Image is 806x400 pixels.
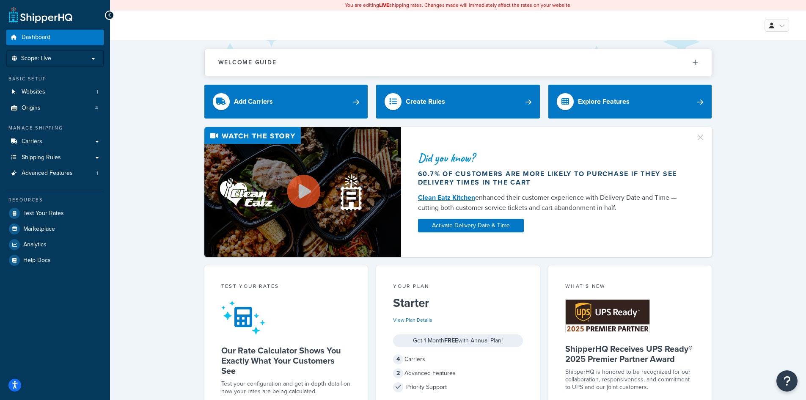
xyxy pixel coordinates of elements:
a: Help Docs [6,253,104,268]
button: Open Resource Center [776,370,798,392]
h2: Welcome Guide [218,59,277,66]
a: Explore Features [548,85,712,119]
a: Analytics [6,237,104,252]
div: enhanced their customer experience with Delivery Date and Time — cutting both customer service ti... [418,193,685,213]
a: Shipping Rules [6,150,104,166]
a: Advanced Features1 [6,166,104,181]
h5: ShipperHQ Receives UPS Ready® 2025 Premier Partner Award [565,344,695,364]
div: Priority Support [393,381,523,393]
div: Resources [6,196,104,204]
span: 1 [96,170,98,177]
p: ShipperHQ is honored to be recognized for our collaboration, responsiveness, and commitment to UP... [565,368,695,391]
div: 60.7% of customers are more likely to purchase if they see delivery times in the cart [418,170,685,187]
span: 2 [393,368,403,378]
a: Create Rules [376,85,540,119]
span: 4 [393,354,403,364]
a: View Plan Details [393,316,432,324]
div: Carriers [393,353,523,365]
div: Test your rates [221,282,351,292]
div: Basic Setup [6,75,104,83]
span: 4 [95,105,98,112]
div: Test your configuration and get in-depth detail on how your rates are being calculated. [221,380,351,395]
div: Advanced Features [393,367,523,379]
a: Origins4 [6,100,104,116]
div: Your Plan [393,282,523,292]
li: Websites [6,84,104,100]
span: Analytics [23,241,47,248]
img: Video thumbnail [204,127,401,257]
a: Carriers [6,134,104,149]
a: Activate Delivery Date & Time [418,219,524,232]
div: Add Carriers [234,96,273,108]
div: Get 1 Month with Annual Plan! [393,334,523,347]
span: Advanced Features [22,170,73,177]
span: 1 [96,88,98,96]
div: Did you know? [418,152,685,164]
h5: Our Rate Calculator Shows You Exactly What Your Customers See [221,345,351,376]
li: Advanced Features [6,166,104,181]
a: Add Carriers [204,85,368,119]
span: Marketplace [23,226,55,233]
div: What's New [565,282,695,292]
a: Test Your Rates [6,206,104,221]
a: Marketplace [6,221,104,237]
b: LIVE [379,1,389,9]
span: Carriers [22,138,42,145]
span: Test Your Rates [23,210,64,217]
div: Manage Shipping [6,124,104,132]
a: Dashboard [6,30,104,45]
strong: FREE [444,336,458,345]
span: Help Docs [23,257,51,264]
h5: Starter [393,296,523,310]
div: Create Rules [406,96,445,108]
div: Explore Features [578,96,630,108]
span: Scope: Live [21,55,51,62]
a: Clean Eatz Kitchen [418,193,475,202]
button: Welcome Guide [205,49,712,76]
span: Websites [22,88,45,96]
span: Shipping Rules [22,154,61,161]
a: Websites1 [6,84,104,100]
li: Origins [6,100,104,116]
span: Dashboard [22,34,50,41]
span: Origins [22,105,41,112]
